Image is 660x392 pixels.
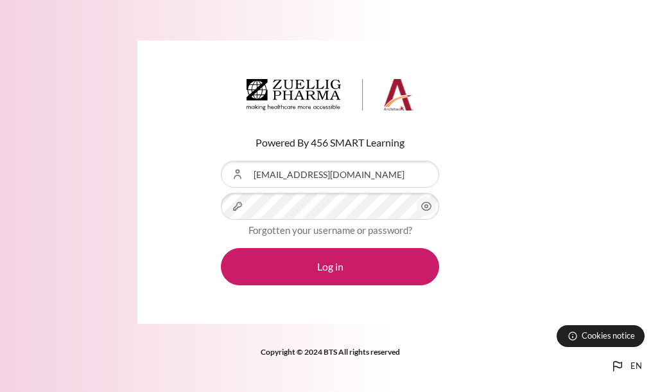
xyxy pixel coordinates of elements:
[247,79,413,116] a: Architeck
[221,248,439,285] button: Log in
[221,135,439,150] p: Powered By 456 SMART Learning
[582,330,635,342] span: Cookies notice
[261,347,400,357] strong: Copyright © 2024 BTS All rights reserved
[630,360,642,373] span: en
[221,161,439,188] input: Username or Email Address
[248,224,412,236] a: Forgotten your username or password?
[247,79,413,111] img: Architeck
[557,325,645,347] button: Cookies notice
[605,353,647,379] button: Languages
